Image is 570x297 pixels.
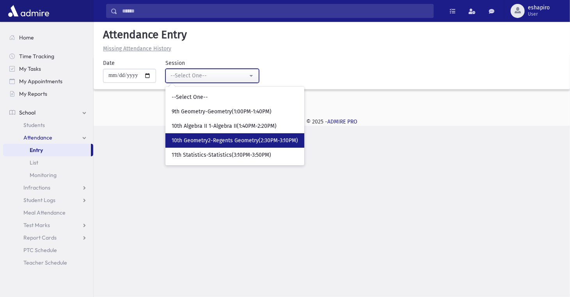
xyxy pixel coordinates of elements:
[172,137,298,145] span: 10th Geometry2-Regents Geometry(2:30PM-3:10PM)
[117,4,433,18] input: Search
[3,231,93,244] a: Report Cards
[3,244,93,256] a: PTC Schedule
[3,206,93,219] a: Meal Attendance
[6,3,51,19] img: AdmirePro
[3,144,91,156] a: Entry
[23,197,55,204] span: Student Logs
[327,118,357,125] a: ADMIRE PRO
[19,78,62,85] span: My Appointments
[3,75,93,88] a: My Appointments
[23,222,50,229] span: Test Marks
[3,119,93,131] a: Students
[528,5,550,11] span: eshapiro
[103,45,171,52] u: Missing Attendance History
[23,209,66,216] span: Meal Attendance
[3,169,93,181] a: Monitoring
[103,59,115,67] label: Date
[23,184,50,191] span: Infractions
[23,234,57,241] span: Report Cards
[19,53,54,60] span: Time Tracking
[165,59,185,67] label: Session
[19,65,41,72] span: My Tasks
[30,172,57,179] span: Monitoring
[3,88,93,100] a: My Reports
[172,122,277,130] span: 10th Algebra II 1-Algebra II(1:40PM-2:20PM)
[3,50,93,63] a: Time Tracking
[528,11,550,17] span: User
[100,45,171,52] a: Missing Attendance History
[3,256,93,269] a: Teacher Schedule
[23,247,57,254] span: PTC Schedule
[3,219,93,231] a: Test Marks
[3,194,93,206] a: Student Logs
[172,93,208,101] span: --Select One--
[23,122,45,129] span: Students
[106,118,558,126] div: © 2025 -
[19,90,47,97] span: My Reports
[3,131,93,144] a: Attendance
[19,109,36,116] span: School
[3,106,93,119] a: School
[30,147,43,154] span: Entry
[172,151,271,159] span: 11th Statistics-Statistics(3:10PM-3:50PM)
[100,28,564,41] h5: Attendance Entry
[3,156,93,169] a: List
[3,63,93,75] a: My Tasks
[23,134,52,141] span: Attendance
[23,259,67,266] span: Teacher Schedule
[172,108,272,116] span: 9th Geometry-Geometry(1:00PM-1:40PM)
[3,31,93,44] a: Home
[19,34,34,41] span: Home
[30,159,38,166] span: List
[165,69,259,83] button: --Select One--
[3,181,93,194] a: Infractions
[170,72,248,80] div: --Select One--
